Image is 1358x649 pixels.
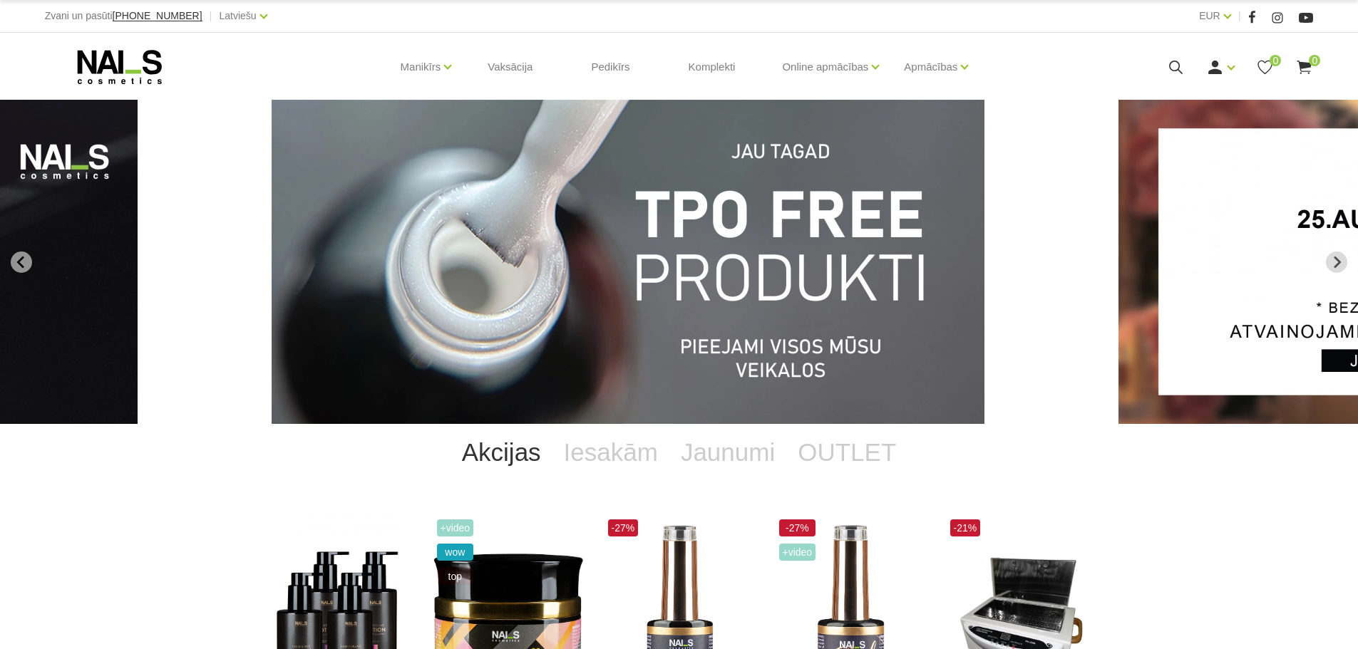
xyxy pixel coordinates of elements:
[1295,58,1313,76] a: 0
[1256,58,1274,76] a: 0
[45,7,202,25] div: Zvani un pasūti
[272,100,1086,424] li: 1 of 13
[1270,55,1281,66] span: 0
[210,7,212,25] span: |
[904,38,957,95] a: Apmācības
[113,10,202,21] span: [PHONE_NUMBER]
[220,7,257,24] a: Latviešu
[1309,55,1320,66] span: 0
[11,251,32,273] button: Go to last slide
[608,519,639,536] span: -27%
[552,424,669,481] a: Iesakām
[113,11,202,21] a: [PHONE_NUMBER]
[437,519,474,536] span: +Video
[1326,251,1347,273] button: Next slide
[1199,7,1220,24] a: EUR
[950,519,981,536] span: -21%
[401,38,441,95] a: Manikīrs
[677,33,747,101] a: Komplekti
[786,424,907,481] a: OUTLET
[437,568,474,585] span: top
[779,544,816,561] span: +Video
[1238,7,1241,25] span: |
[437,544,474,561] span: wow
[669,424,786,481] a: Jaunumi
[451,424,552,481] a: Akcijas
[779,519,816,536] span: -27%
[782,38,868,95] a: Online apmācības
[476,33,544,101] a: Vaksācija
[580,33,641,101] a: Pedikīrs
